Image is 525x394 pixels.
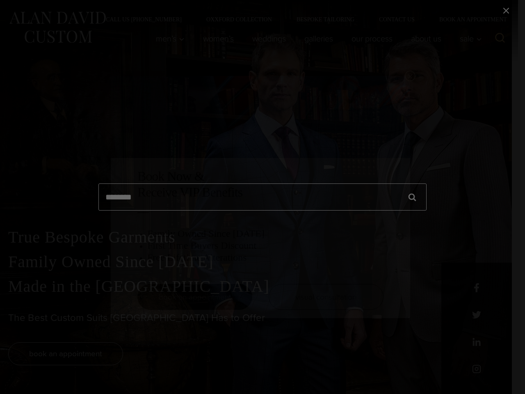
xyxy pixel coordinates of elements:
[147,252,383,263] h3: Free Lifetime Alterations
[269,284,383,310] a: visual consultation
[137,284,252,310] a: book an appointment
[147,240,383,252] h3: First Time Buyers Discount
[405,71,415,81] button: Close
[137,168,383,200] h2: Book Now & Receive VIP Benefits
[147,228,383,240] h3: Family Owned Since [DATE]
